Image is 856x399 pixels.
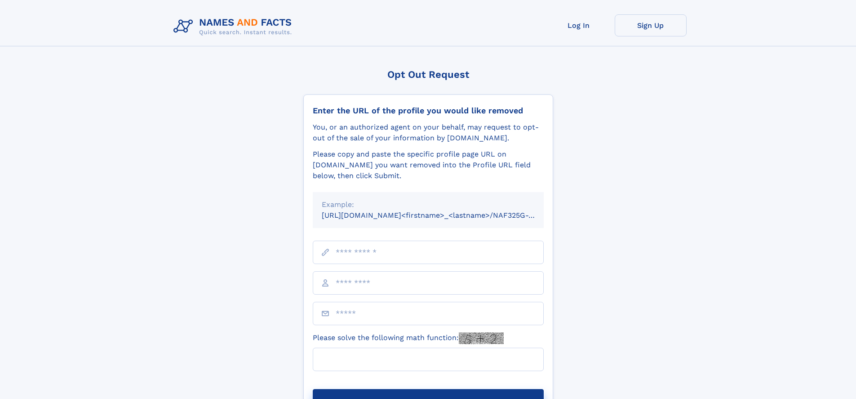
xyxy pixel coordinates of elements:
[615,14,687,36] a: Sign Up
[313,149,544,181] div: Please copy and paste the specific profile page URL on [DOMAIN_NAME] you want removed into the Pr...
[303,69,553,80] div: Opt Out Request
[313,332,504,344] label: Please solve the following math function:
[313,106,544,116] div: Enter the URL of the profile you would like removed
[322,211,561,220] small: [URL][DOMAIN_NAME]<firstname>_<lastname>/NAF325G-xxxxxxxx
[313,122,544,143] div: You, or an authorized agent on your behalf, may request to opt-out of the sale of your informatio...
[322,199,535,210] div: Example:
[170,14,299,39] img: Logo Names and Facts
[543,14,615,36] a: Log In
